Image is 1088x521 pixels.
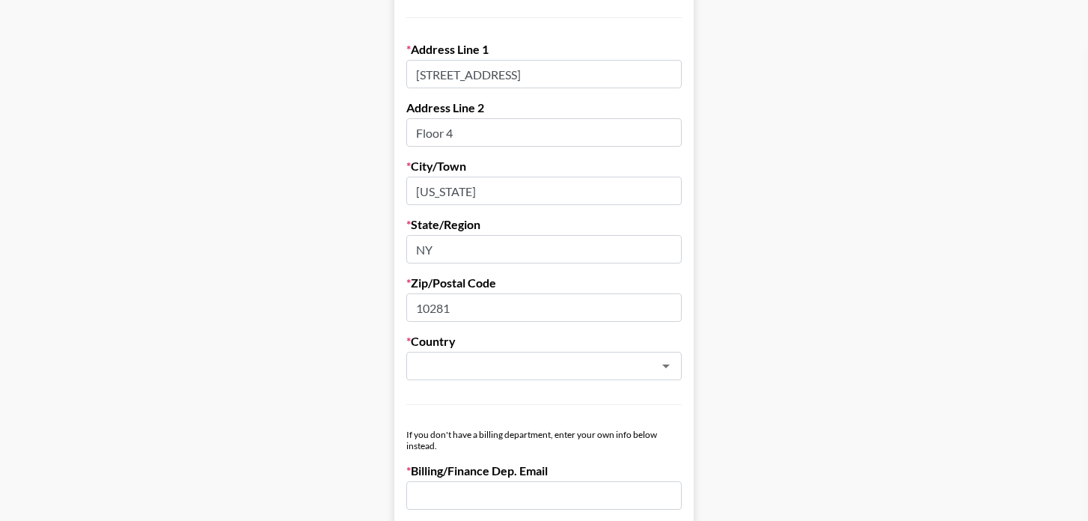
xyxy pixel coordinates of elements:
[406,159,682,174] label: City/Town
[406,42,682,57] label: Address Line 1
[406,463,682,478] label: Billing/Finance Dep. Email
[406,334,682,349] label: Country
[655,356,676,377] button: Open
[406,100,682,115] label: Address Line 2
[406,217,682,232] label: State/Region
[655,299,673,317] keeper-lock: Open Keeper Popup
[406,275,682,290] label: Zip/Postal Code
[406,429,682,451] div: If you don't have a billing department, enter your own info below instead.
